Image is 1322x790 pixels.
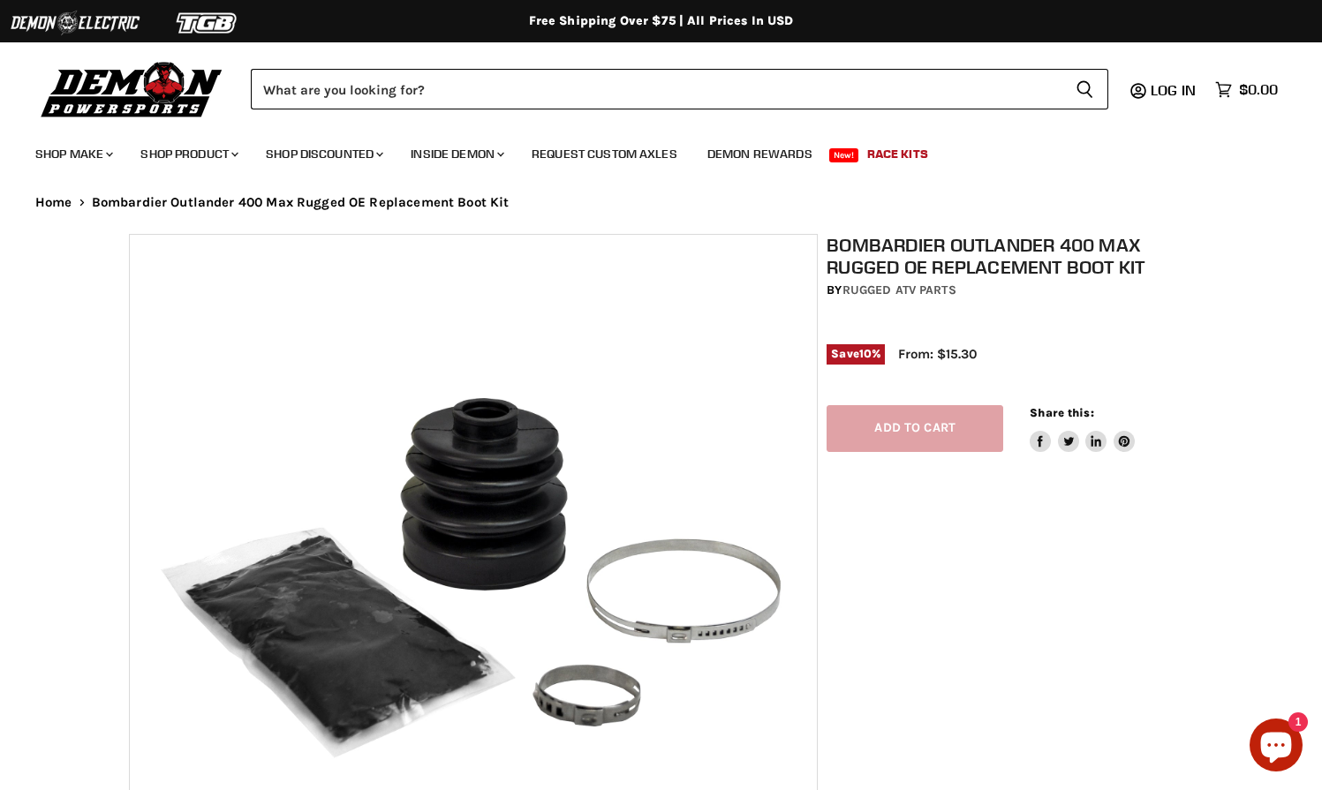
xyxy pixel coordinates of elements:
[827,281,1202,300] div: by
[1030,406,1093,419] span: Share this:
[827,344,885,364] span: Save %
[251,69,1061,109] input: Search
[842,282,956,297] a: Rugged ATV Parts
[127,136,249,172] a: Shop Product
[854,136,941,172] a: Race Kits
[694,136,826,172] a: Demon Rewards
[1030,405,1135,452] aside: Share this:
[35,195,72,210] a: Home
[518,136,691,172] a: Request Custom Axles
[827,234,1202,278] h1: Bombardier Outlander 400 Max Rugged OE Replacement Boot Kit
[9,6,141,40] img: Demon Electric Logo 2
[1143,82,1206,98] a: Log in
[859,347,872,360] span: 10
[829,148,859,162] span: New!
[1239,81,1278,98] span: $0.00
[251,69,1108,109] form: Product
[22,136,124,172] a: Shop Make
[898,346,977,362] span: From: $15.30
[397,136,515,172] a: Inside Demon
[1244,719,1308,776] inbox-online-store-chat: Shopify online store chat
[22,129,1273,172] ul: Main menu
[253,136,394,172] a: Shop Discounted
[92,195,510,210] span: Bombardier Outlander 400 Max Rugged OE Replacement Boot Kit
[35,57,229,120] img: Demon Powersports
[1061,69,1108,109] button: Search
[1151,81,1196,99] span: Log in
[141,6,274,40] img: TGB Logo 2
[1206,77,1287,102] a: $0.00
